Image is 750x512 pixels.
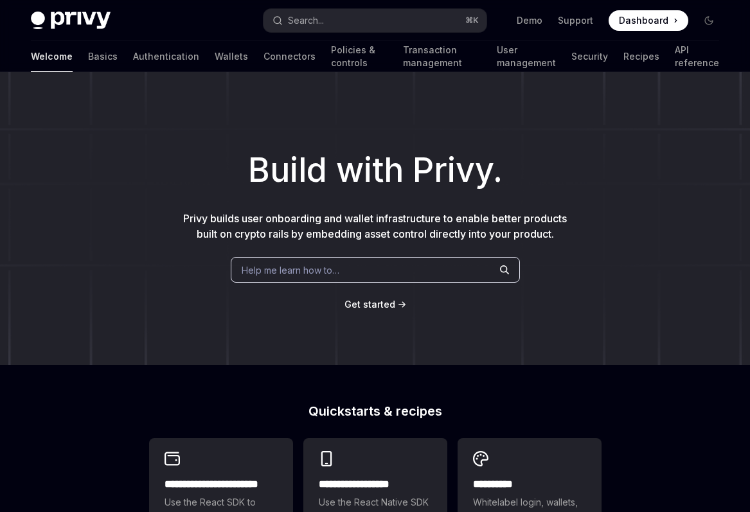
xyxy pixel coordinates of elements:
a: Welcome [31,41,73,72]
a: Get started [344,298,395,311]
a: Connectors [263,41,316,72]
a: User management [497,41,556,72]
button: Toggle dark mode [699,10,719,31]
button: Search...⌘K [263,9,486,32]
div: Search... [288,13,324,28]
h2: Quickstarts & recipes [149,405,602,418]
a: Security [571,41,608,72]
h1: Build with Privy. [21,145,729,195]
span: Dashboard [619,14,668,27]
a: Authentication [133,41,199,72]
a: API reference [675,41,719,72]
span: Privy builds user onboarding and wallet infrastructure to enable better products built on crypto ... [183,212,567,240]
img: dark logo [31,12,111,30]
span: Get started [344,299,395,310]
a: Support [558,14,593,27]
a: Transaction management [403,41,481,72]
span: ⌘ K [465,15,479,26]
a: Wallets [215,41,248,72]
a: Recipes [623,41,659,72]
a: Policies & controls [331,41,388,72]
a: Dashboard [609,10,688,31]
a: Basics [88,41,118,72]
span: Help me learn how to… [242,263,339,277]
a: Demo [517,14,542,27]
